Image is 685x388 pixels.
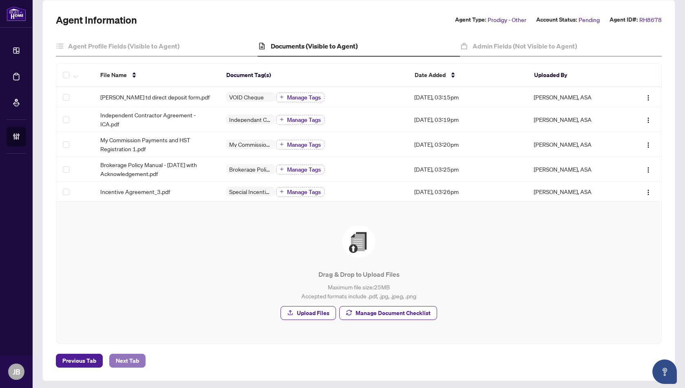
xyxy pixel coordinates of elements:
[100,160,213,178] span: Brokerage Policy Manual - [DATE] with Acknowledgement.pdf
[536,15,577,24] label: Account Status:
[639,15,662,24] span: RH8678
[415,71,446,79] span: Date Added
[62,354,96,367] span: Previous Tab
[408,132,527,157] td: [DATE], 03:20pm
[408,107,527,132] td: [DATE], 03:19pm
[527,132,621,157] td: [PERSON_NAME], ASA
[280,167,284,171] span: plus
[645,142,652,148] img: Logo
[408,182,527,202] td: [DATE], 03:26pm
[408,87,527,107] td: [DATE], 03:15pm
[339,306,437,320] button: Manage Document Checklist
[68,41,179,51] h4: Agent Profile Fields (Visible to Agent)
[642,90,655,104] button: Logo
[7,6,26,21] img: logo
[527,182,621,202] td: [PERSON_NAME], ASA
[297,306,329,320] span: Upload Files
[276,93,325,102] button: Manage Tags
[652,359,677,384] button: Open asap
[56,13,137,26] h2: Agent Information
[100,135,213,153] span: My Commission Payments and HST Registration 1.pdf
[645,189,652,196] img: Logo
[642,138,655,151] button: Logo
[226,94,267,100] span: VOID Cheque
[356,306,431,320] span: Manage Document Checklist
[226,189,275,194] span: Special Incentive Agreement
[220,64,408,87] th: Document Tag(s)
[100,110,213,128] span: Independent Contractor Agreement - ICA.pdf
[226,141,275,147] span: My Commission Payment & HST Registration
[280,117,284,121] span: plus
[66,212,652,334] span: File UploadDrag & Drop to Upload FilesMaximum file size:25MBAccepted formats include .pdf, .jpg, ...
[276,115,325,125] button: Manage Tags
[488,15,526,24] span: Prodigy - Other
[342,225,375,258] img: File Upload
[642,163,655,176] button: Logo
[287,167,321,172] span: Manage Tags
[56,354,103,368] button: Previous Tab
[287,142,321,148] span: Manage Tags
[100,93,210,101] span: [PERSON_NAME] td direct deposit form.pdf
[528,64,622,87] th: Uploaded By
[579,15,600,24] span: Pending
[527,87,621,107] td: [PERSON_NAME], ASA
[642,185,655,198] button: Logo
[455,15,486,24] label: Agent Type:
[226,166,275,172] span: Brokerage Policy
[276,165,325,174] button: Manage Tags
[73,282,645,300] p: Maximum file size: 25 MB Accepted formats include .pdf, .jpg, .jpeg, .png
[100,71,127,79] span: File Name
[287,95,321,100] span: Manage Tags
[109,354,146,368] button: Next Tab
[527,107,621,132] td: [PERSON_NAME], ASA
[287,189,321,195] span: Manage Tags
[94,64,219,87] th: File Name
[281,306,336,320] button: Upload Files
[13,366,20,377] span: JB
[280,142,284,146] span: plus
[73,269,645,279] p: Drag & Drop to Upload Files
[116,354,139,367] span: Next Tab
[473,41,577,51] h4: Admin Fields (Not Visible to Agent)
[226,117,275,122] span: Independant Contractor Agreement
[287,117,321,123] span: Manage Tags
[276,187,325,197] button: Manage Tags
[610,15,638,24] label: Agent ID#:
[645,117,652,123] img: Logo
[408,64,528,87] th: Date Added
[100,187,170,196] span: Incentive Agreement_3.pdf
[645,167,652,173] img: Logo
[645,95,652,101] img: Logo
[280,190,284,194] span: plus
[276,140,325,150] button: Manage Tags
[527,157,621,182] td: [PERSON_NAME], ASA
[408,157,527,182] td: [DATE], 03:25pm
[280,95,284,99] span: plus
[271,41,358,51] h4: Documents (Visible to Agent)
[642,113,655,126] button: Logo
